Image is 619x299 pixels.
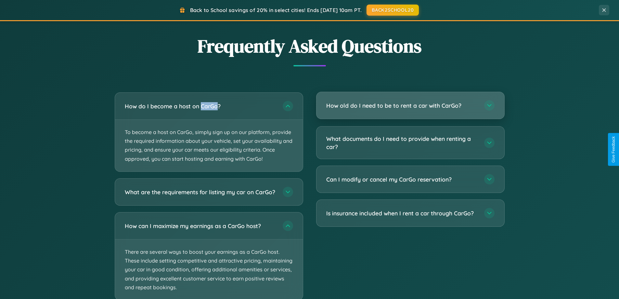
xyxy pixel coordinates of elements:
h3: What documents do I need to provide when renting a car? [326,135,478,151]
div: Give Feedback [611,136,616,163]
h2: Frequently Asked Questions [115,34,505,59]
h3: How can I maximize my earnings as a CarGo host? [125,222,276,230]
button: BACK2SCHOOL20 [367,5,419,16]
h3: How old do I need to be to rent a car with CarGo? [326,102,478,110]
h3: Can I modify or cancel my CarGo reservation? [326,175,478,183]
h3: Is insurance included when I rent a car through CarGo? [326,209,478,217]
span: Back to School savings of 20% in select cities! Ends [DATE] 10am PT. [190,7,362,13]
h3: How do I become a host on CarGo? [125,102,276,110]
p: To become a host on CarGo, simply sign up on our platform, provide the required information about... [115,120,303,171]
h3: What are the requirements for listing my car on CarGo? [125,188,276,196]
